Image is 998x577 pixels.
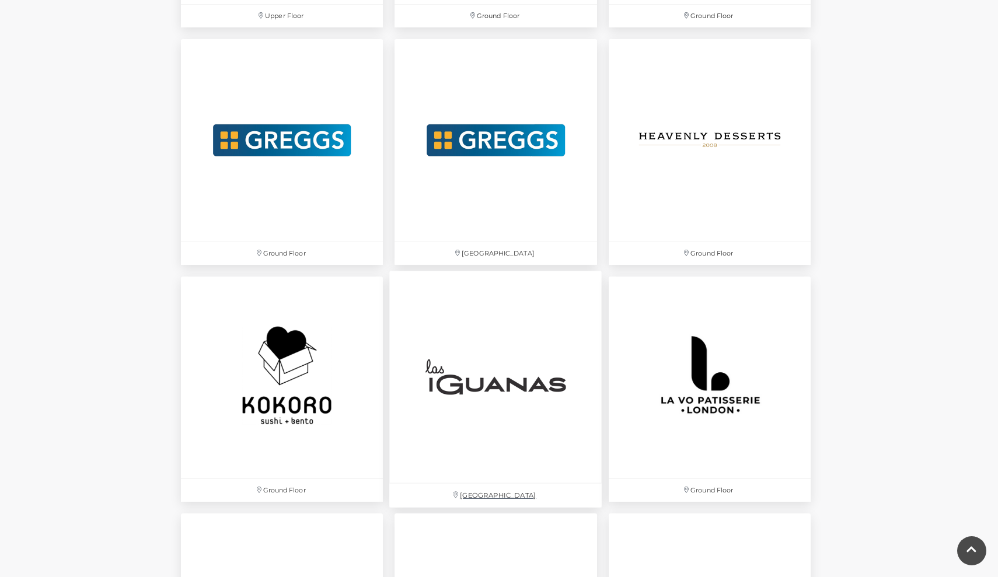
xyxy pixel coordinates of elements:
[181,242,383,265] p: Ground Floor
[389,33,602,270] a: [GEOGRAPHIC_DATA]
[175,33,389,270] a: Ground Floor
[609,242,811,265] p: Ground Floor
[181,5,383,27] p: Upper Floor
[609,5,811,27] p: Ground Floor
[390,484,602,508] p: [GEOGRAPHIC_DATA]
[603,33,816,270] a: Ground Floor
[603,271,816,508] a: Ground Floor
[383,264,608,513] a: [GEOGRAPHIC_DATA]
[395,242,596,265] p: [GEOGRAPHIC_DATA]
[609,479,811,502] p: Ground Floor
[181,479,383,502] p: Ground Floor
[395,5,596,27] p: Ground Floor
[175,271,389,508] a: Ground Floor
